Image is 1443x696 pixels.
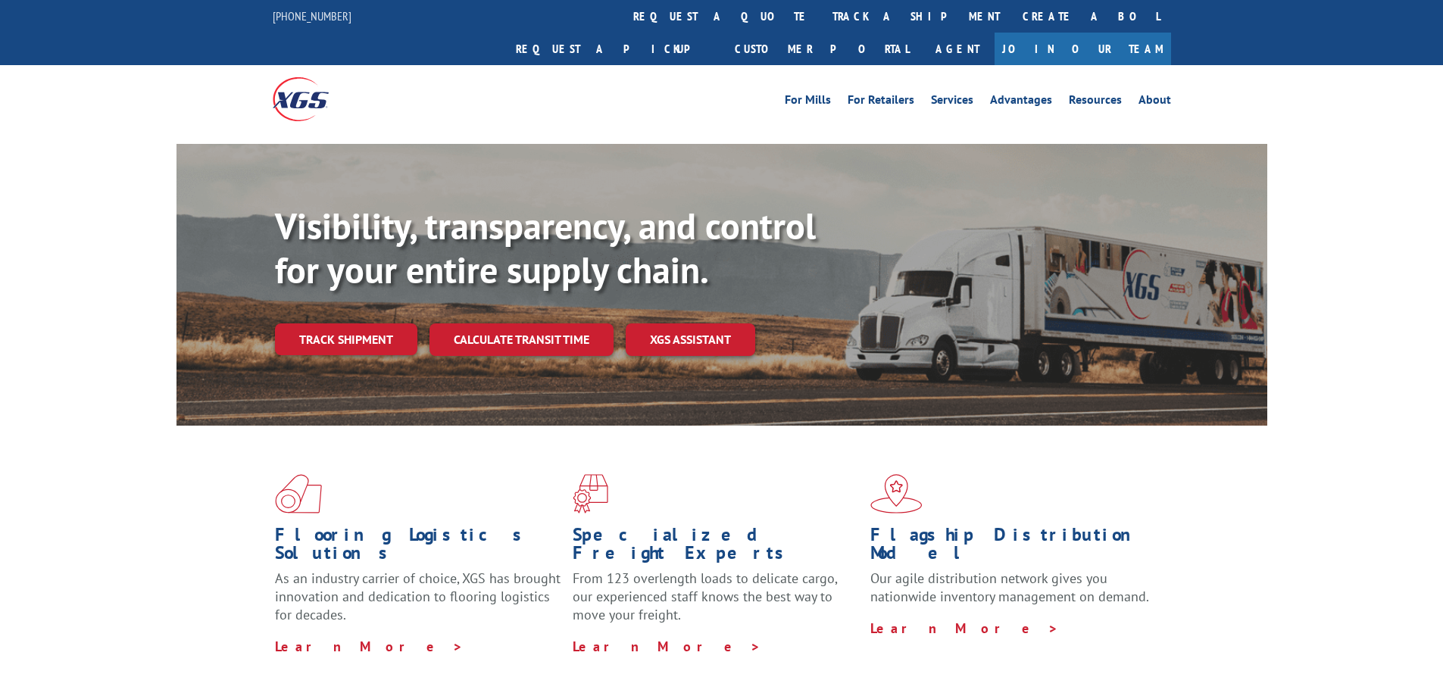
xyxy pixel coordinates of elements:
img: xgs-icon-focused-on-flooring-red [573,474,608,513]
a: XGS ASSISTANT [626,323,755,356]
a: Join Our Team [995,33,1171,65]
h1: Flagship Distribution Model [870,526,1157,570]
h1: Flooring Logistics Solutions [275,526,561,570]
p: From 123 overlength loads to delicate cargo, our experienced staff knows the best way to move you... [573,570,859,637]
a: Learn More > [573,638,761,655]
a: Track shipment [275,323,417,355]
a: Calculate transit time [429,323,614,356]
img: xgs-icon-flagship-distribution-model-red [870,474,923,513]
h1: Specialized Freight Experts [573,526,859,570]
a: About [1138,94,1171,111]
a: Advantages [990,94,1052,111]
span: As an industry carrier of choice, XGS has brought innovation and dedication to flooring logistics... [275,570,561,623]
b: Visibility, transparency, and control for your entire supply chain. [275,202,816,293]
a: [PHONE_NUMBER] [273,8,351,23]
a: For Mills [785,94,831,111]
a: Resources [1069,94,1122,111]
a: For Retailers [848,94,914,111]
a: Learn More > [275,638,464,655]
span: Our agile distribution network gives you nationwide inventory management on demand. [870,570,1149,605]
a: Services [931,94,973,111]
a: Learn More > [870,620,1059,637]
a: Agent [920,33,995,65]
a: Customer Portal [723,33,920,65]
a: Request a pickup [504,33,723,65]
img: xgs-icon-total-supply-chain-intelligence-red [275,474,322,513]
